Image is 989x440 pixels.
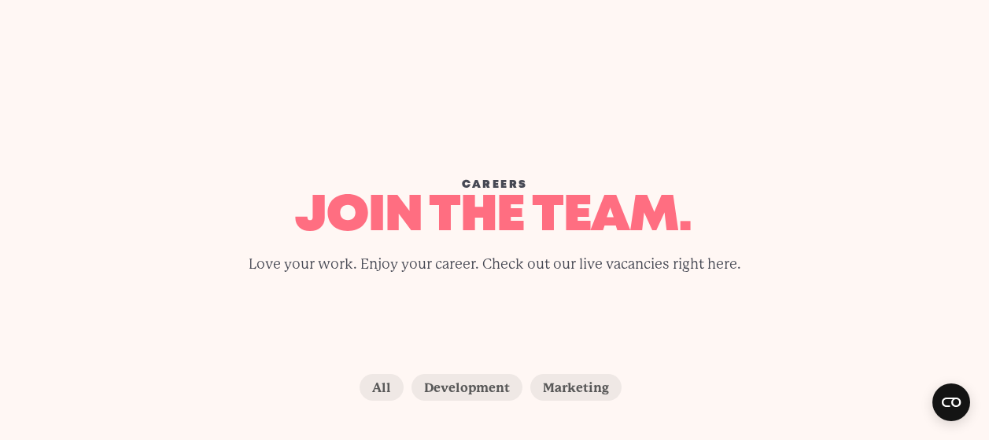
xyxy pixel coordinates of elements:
[163,254,827,274] p: Love your work. Enjoy your career. Check out our live vacancies right here.
[163,176,827,193] div: Careers
[932,383,970,421] button: Open CMP widget
[530,374,622,401] label: Marketing
[360,374,404,401] label: All
[411,374,522,401] label: Development
[295,194,691,239] span: join the team.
